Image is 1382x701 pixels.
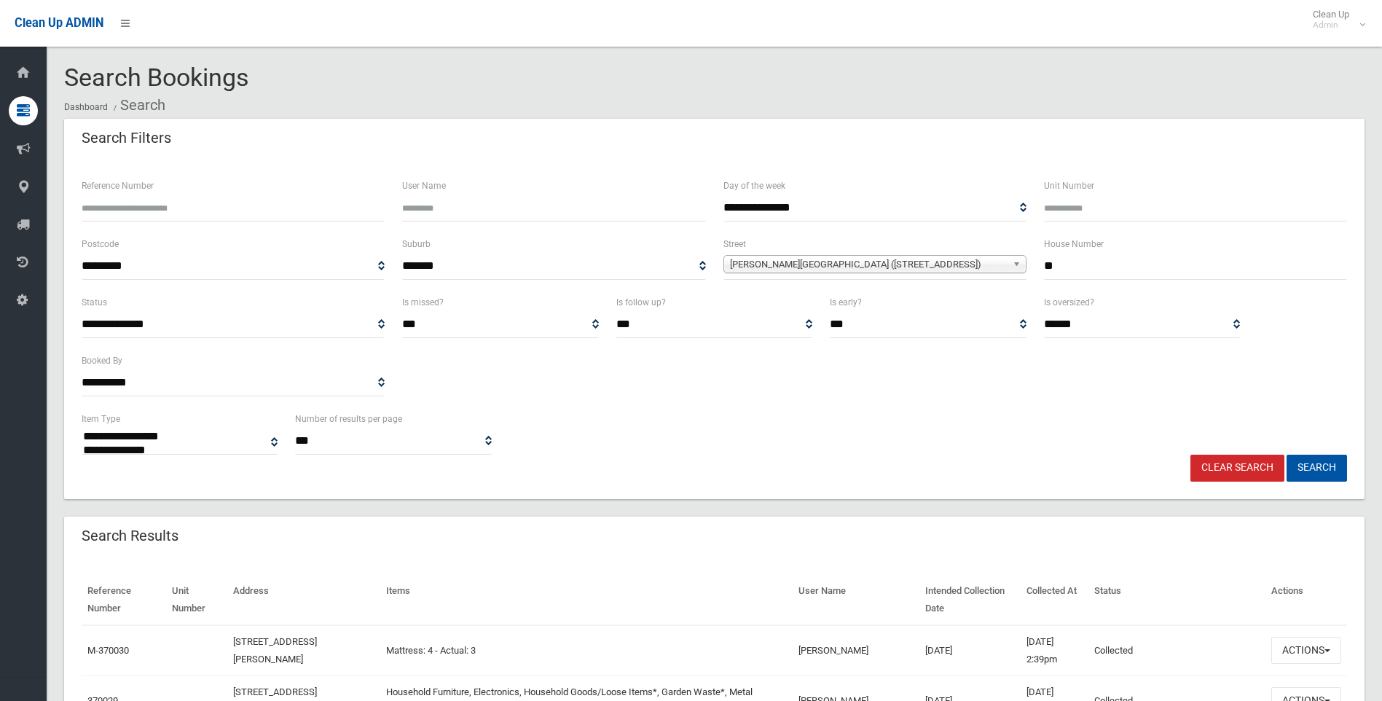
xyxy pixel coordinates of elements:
label: Item Type [82,411,120,427]
th: Address [227,575,380,625]
th: Reference Number [82,575,166,625]
label: House Number [1044,236,1104,252]
label: Is early? [830,294,862,310]
label: Unit Number [1044,178,1094,194]
td: Collected [1088,625,1265,676]
td: [DATE] 2:39pm [1021,625,1088,676]
a: Dashboard [64,102,108,112]
th: Intended Collection Date [919,575,1021,625]
label: Day of the week [723,178,785,194]
th: Collected At [1021,575,1088,625]
label: Suburb [402,236,431,252]
a: [STREET_ADDRESS][PERSON_NAME] [233,636,317,665]
label: Is follow up? [616,294,666,310]
a: Clear Search [1190,455,1284,482]
th: Actions [1265,575,1347,625]
td: [DATE] [919,625,1021,676]
th: Status [1088,575,1265,625]
header: Search Filters [64,124,189,152]
th: User Name [793,575,919,625]
label: Number of results per page [295,411,402,427]
button: Actions [1271,637,1341,664]
small: Admin [1313,20,1349,31]
a: M-370030 [87,645,129,656]
button: Search [1287,455,1347,482]
label: Is missed? [402,294,444,310]
label: Status [82,294,107,310]
li: Search [110,92,165,119]
label: Is oversized? [1044,294,1094,310]
label: Postcode [82,236,119,252]
span: Search Bookings [64,63,249,92]
td: Mattress: 4 - Actual: 3 [380,625,793,676]
td: [PERSON_NAME] [793,625,919,676]
span: Clean Up ADMIN [15,16,103,30]
label: Booked By [82,353,122,369]
th: Items [380,575,793,625]
label: Reference Number [82,178,154,194]
label: User Name [402,178,446,194]
label: Street [723,236,746,252]
span: [PERSON_NAME][GEOGRAPHIC_DATA] ([STREET_ADDRESS]) [730,256,1007,273]
header: Search Results [64,522,196,550]
th: Unit Number [166,575,227,625]
span: Clean Up [1306,9,1364,31]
